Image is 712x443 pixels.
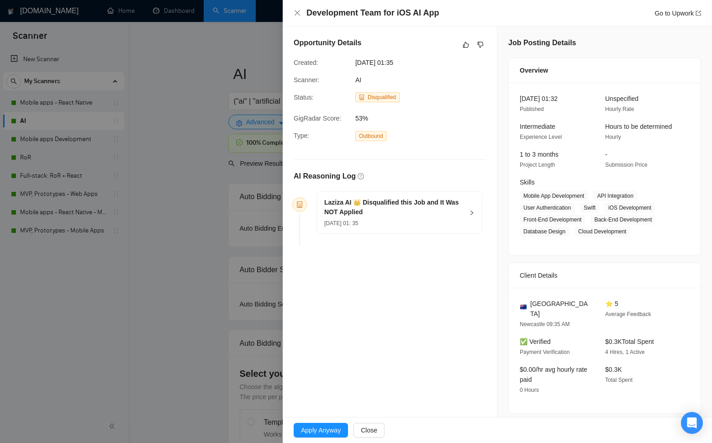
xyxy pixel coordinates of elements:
[296,201,303,208] span: robot
[520,191,588,201] span: Mobile App Development
[605,366,622,373] span: $0.3K
[294,37,361,48] h5: Opportunity Details
[469,210,475,216] span: right
[580,203,599,213] span: Swift
[520,151,559,158] span: 1 to 3 months
[520,179,535,186] span: Skills
[520,203,575,213] span: User Authentication
[520,304,527,310] img: 🇦🇺
[359,95,364,100] span: robot
[605,349,645,355] span: 4 Hires, 1 Active
[353,423,385,438] button: Close
[681,412,703,434] div: Open Intercom Messenger
[463,41,469,48] span: like
[605,377,633,383] span: Total Spent
[520,227,569,237] span: Database Design
[530,299,591,319] span: [GEOGRAPHIC_DATA]
[605,95,638,102] span: Unspecified
[520,123,555,130] span: Intermediate
[520,387,539,393] span: 0 Hours
[605,338,654,345] span: $0.3K Total Spent
[355,76,361,84] span: AI
[460,39,471,50] button: like
[355,58,492,68] span: [DATE] 01:35
[294,94,314,101] span: Status:
[477,41,484,48] span: dislike
[605,106,634,112] span: Hourly Rate
[294,9,301,17] button: Close
[520,65,548,75] span: Overview
[520,349,570,355] span: Payment Verification
[294,132,309,139] span: Type:
[361,425,377,435] span: Close
[654,10,701,17] a: Go to Upworkexport
[591,215,655,225] span: Back-End Development
[294,76,319,84] span: Scanner:
[605,311,651,317] span: Average Feedback
[575,227,630,237] span: Cloud Development
[605,300,618,307] span: ⭐ 5
[324,198,464,217] h5: Laziza AI 👑 Disqualified this Job and It Was NOT Applied
[605,134,621,140] span: Hourly
[358,173,364,179] span: question-circle
[306,7,439,19] h4: Development Team for iOS AI App
[324,220,358,227] span: [DATE] 01: 35
[605,123,672,130] span: Hours to be determined
[593,191,637,201] span: API Integration
[294,9,301,16] span: close
[605,203,655,213] span: iOS Development
[294,423,348,438] button: Apply Anyway
[696,11,701,16] span: export
[475,39,486,50] button: dislike
[355,131,387,141] span: Outbound
[520,95,558,102] span: [DATE] 01:32
[520,263,690,288] div: Client Details
[520,215,585,225] span: Front-End Development
[355,113,492,123] span: 53%
[605,151,607,158] span: -
[520,366,587,383] span: $0.00/hr avg hourly rate paid
[294,115,341,122] span: GigRadar Score:
[368,94,396,100] span: Disqualified
[520,106,544,112] span: Published
[520,338,551,345] span: ✅ Verified
[520,321,570,327] span: Newcastle 09:35 AM
[294,171,356,182] h5: AI Reasoning Log
[294,59,318,66] span: Created:
[508,37,576,48] h5: Job Posting Details
[520,162,555,168] span: Project Length
[520,134,562,140] span: Experience Level
[301,425,341,435] span: Apply Anyway
[605,162,648,168] span: Submission Price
